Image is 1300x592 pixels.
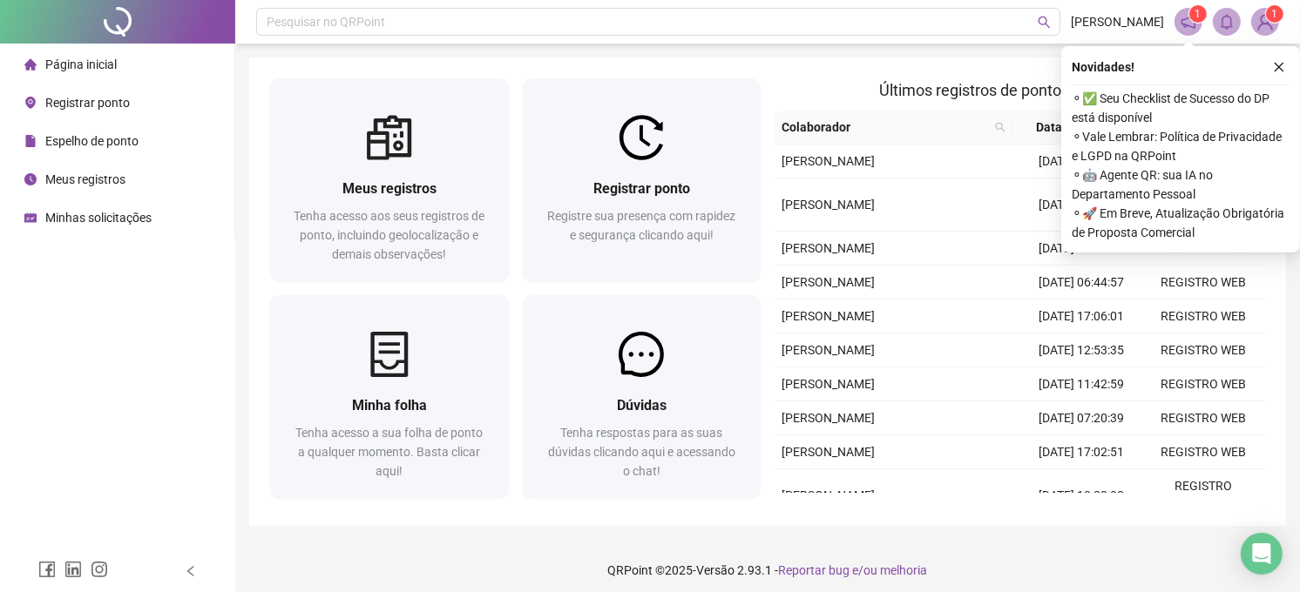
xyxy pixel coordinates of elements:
span: search [992,114,1009,140]
span: 1 [1272,8,1278,20]
td: [DATE] 11:42:59 [1020,367,1143,401]
span: [PERSON_NAME] [782,241,875,255]
span: home [24,58,37,71]
span: [PERSON_NAME] [782,445,875,459]
td: REGISTRO WEB [1142,333,1265,367]
td: REGISTRO MANUAL [1142,469,1265,522]
span: Meus registros [45,172,125,186]
span: facebook [38,561,56,578]
td: [DATE] 11:55:49 [1020,232,1143,266]
span: bell [1219,14,1235,30]
td: REGISTRO WEB [1142,299,1265,333]
span: ⚬ ✅ Seu Checklist de Sucesso do DP está disponível [1072,89,1290,127]
a: Meus registrosTenha acesso aos seus registros de ponto, incluindo geolocalização e demais observa... [270,78,509,281]
span: [PERSON_NAME] [782,154,875,168]
td: REGISTRO WEB [1142,367,1265,401]
sup: 1 [1189,5,1207,23]
div: Open Intercom Messenger [1241,533,1283,575]
span: environment [24,97,37,109]
span: Registrar ponto [45,96,130,110]
span: Página inicial [45,57,117,71]
td: [DATE] 17:02:51 [1020,435,1143,469]
td: [DATE] 17:03:33 [1020,145,1143,178]
sup: Atualize o seu contato no menu Meus Dados [1266,5,1283,23]
span: [PERSON_NAME] [782,343,875,357]
span: [PERSON_NAME] [1071,12,1164,31]
span: left [185,565,197,577]
span: Colaborador [782,118,988,137]
span: Espelho de ponto [45,134,139,148]
td: [DATE] 06:44:57 [1020,266,1143,299]
span: Tenha acesso a sua folha de ponto a qualquer momento. Basta clicar aqui! [295,426,483,478]
a: Minha folhaTenha acesso a sua folha de ponto a qualquer momento. Basta clicar aqui! [270,295,509,498]
span: schedule [24,212,37,224]
span: instagram [91,561,108,578]
span: [PERSON_NAME] [782,411,875,425]
span: ⚬ Vale Lembrar: Política de Privacidade e LGPD na QRPoint [1072,127,1290,165]
span: 1 [1195,8,1202,20]
td: [DATE] 13:00:00 [1020,178,1143,232]
img: 83526 [1252,9,1278,35]
span: search [1038,16,1051,29]
td: [DATE] 07:20:39 [1020,401,1143,435]
td: [DATE] 13:20:00 [1020,469,1143,522]
span: Versão [697,563,735,577]
td: REGISTRO WEB [1142,435,1265,469]
span: [PERSON_NAME] [782,198,875,212]
span: [PERSON_NAME] [782,488,875,502]
span: notification [1181,14,1196,30]
span: Novidades ! [1072,57,1134,77]
span: Meus registros [342,180,437,197]
span: linkedin [64,561,82,578]
span: close [1273,61,1285,73]
span: Últimos registros de ponto sincronizados [879,81,1161,99]
td: [DATE] 12:53:35 [1020,333,1143,367]
td: REGISTRO WEB [1142,401,1265,435]
a: Registrar pontoRegistre sua presença com rapidez e segurança clicando aqui! [523,78,762,281]
th: Data/Hora [1012,111,1132,145]
a: DúvidasTenha respostas para as suas dúvidas clicando aqui e acessando o chat! [523,295,762,498]
span: file [24,135,37,147]
span: search [995,122,1005,132]
span: ⚬ 🚀 Em Breve, Atualização Obrigatória de Proposta Comercial [1072,204,1290,242]
span: ⚬ 🤖 Agente QR: sua IA no Departamento Pessoal [1072,165,1290,204]
span: clock-circle [24,173,37,185]
span: [PERSON_NAME] [782,275,875,289]
span: Tenha respostas para as suas dúvidas clicando aqui e acessando o chat! [548,426,735,478]
span: Data/Hora [1019,118,1111,137]
span: Dúvidas [617,397,667,414]
span: Registre sua presença com rapidez e segurança clicando aqui! [547,209,735,242]
span: [PERSON_NAME] [782,309,875,323]
td: REGISTRO WEB [1142,266,1265,299]
span: Registrar ponto [593,180,690,197]
span: [PERSON_NAME] [782,377,875,391]
span: Minha folha [352,397,427,414]
span: Tenha acesso aos seus registros de ponto, incluindo geolocalização e demais observações! [294,209,484,261]
span: Reportar bug e/ou melhoria [779,563,928,577]
span: Minhas solicitações [45,211,152,225]
td: [DATE] 17:06:01 [1020,299,1143,333]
